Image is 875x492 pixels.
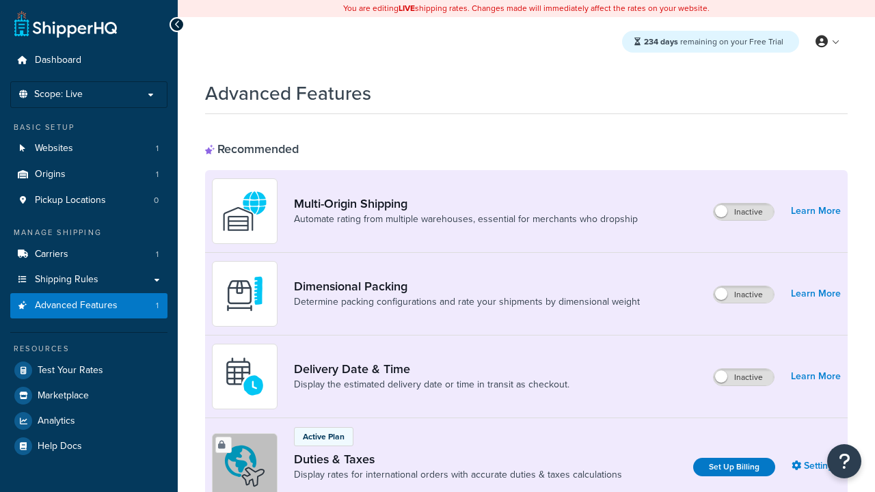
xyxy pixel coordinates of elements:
[10,188,167,213] a: Pickup Locations0
[10,358,167,383] a: Test Your Rates
[38,415,75,427] span: Analytics
[35,55,81,66] span: Dashboard
[10,136,167,161] li: Websites
[156,143,159,154] span: 1
[294,378,569,392] a: Display the estimated delivery date or time in transit as checkout.
[10,293,167,318] li: Advanced Features
[399,2,415,14] b: LIVE
[693,458,775,476] a: Set Up Billing
[827,444,861,478] button: Open Resource Center
[38,441,82,452] span: Help Docs
[10,188,167,213] li: Pickup Locations
[714,369,774,385] label: Inactive
[791,367,841,386] a: Learn More
[38,390,89,402] span: Marketplace
[303,430,345,443] p: Active Plan
[156,249,159,260] span: 1
[10,383,167,408] a: Marketplace
[10,293,167,318] a: Advanced Features1
[10,242,167,267] a: Carriers1
[644,36,783,48] span: remaining on your Free Trial
[294,295,640,309] a: Determine packing configurations and rate your shipments by dimensional weight
[10,267,167,292] a: Shipping Rules
[791,284,841,303] a: Learn More
[294,361,569,377] a: Delivery Date & Time
[35,274,98,286] span: Shipping Rules
[35,300,118,312] span: Advanced Features
[10,242,167,267] li: Carriers
[714,286,774,303] label: Inactive
[714,204,774,220] label: Inactive
[10,136,167,161] a: Websites1
[35,249,68,260] span: Carriers
[644,36,678,48] strong: 234 days
[156,300,159,312] span: 1
[221,353,269,400] img: gfkeb5ejjkALwAAAABJRU5ErkJggg==
[792,456,841,476] a: Settings
[35,195,106,206] span: Pickup Locations
[38,365,103,377] span: Test Your Rates
[205,141,299,156] div: Recommended
[221,187,269,235] img: WatD5o0RtDAAAAAElFTkSuQmCC
[294,468,622,482] a: Display rates for international orders with accurate duties & taxes calculations
[294,452,622,467] a: Duties & Taxes
[35,169,66,180] span: Origins
[34,89,83,100] span: Scope: Live
[10,162,167,187] a: Origins1
[10,343,167,355] div: Resources
[10,434,167,459] a: Help Docs
[154,195,159,206] span: 0
[221,270,269,318] img: DTVBYsAAAAAASUVORK5CYII=
[10,409,167,433] a: Analytics
[10,48,167,73] a: Dashboard
[294,196,638,211] a: Multi-Origin Shipping
[294,213,638,226] a: Automate rating from multiple warehouses, essential for merchants who dropship
[10,227,167,238] div: Manage Shipping
[10,122,167,133] div: Basic Setup
[791,202,841,221] a: Learn More
[10,162,167,187] li: Origins
[294,279,640,294] a: Dimensional Packing
[156,169,159,180] span: 1
[205,80,371,107] h1: Advanced Features
[35,143,73,154] span: Websites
